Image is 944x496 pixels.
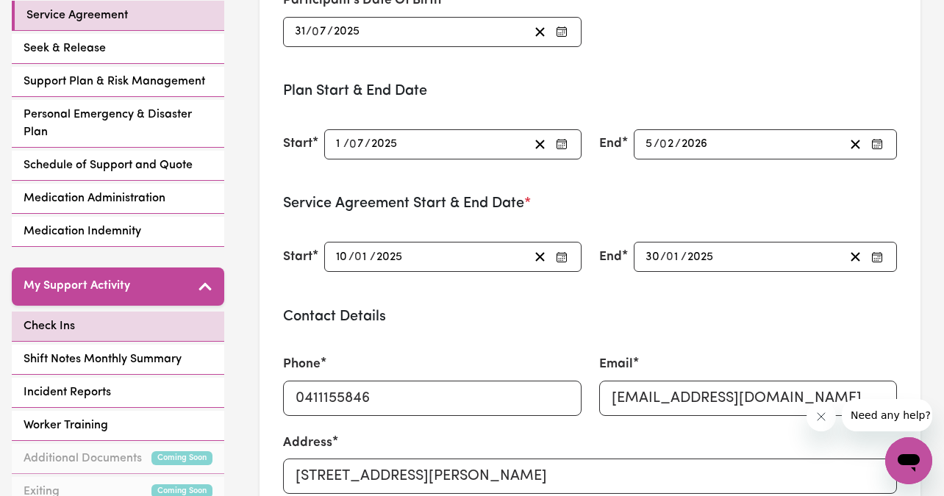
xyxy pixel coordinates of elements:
[842,399,932,431] iframe: Message from company
[24,279,130,293] h5: My Support Activity
[350,134,365,154] input: --
[365,137,371,151] span: /
[335,247,348,267] input: --
[666,251,673,263] span: 0
[12,67,224,97] a: Support Plan & Risk Management
[283,434,332,453] label: Address
[654,137,659,151] span: /
[681,251,687,264] span: /
[24,223,141,240] span: Medication Indemnity
[333,22,361,42] input: ----
[24,190,165,207] span: Medication Administration
[12,411,224,441] a: Worker Training
[370,251,376,264] span: /
[12,34,224,64] a: Seek & Release
[645,134,654,154] input: --
[349,138,357,150] span: 0
[885,437,932,484] iframe: Button to launch messaging window
[354,251,362,263] span: 0
[24,417,108,434] span: Worker Training
[312,26,319,37] span: 0
[371,134,398,154] input: ----
[667,247,681,267] input: --
[376,247,404,267] input: ----
[687,247,715,267] input: ----
[283,134,312,154] label: Start
[599,355,633,374] label: Email
[26,7,128,24] span: Service Agreement
[599,248,622,267] label: End
[24,450,142,467] span: Additional Documents
[335,134,343,154] input: --
[12,151,224,181] a: Schedule of Support and Quote
[294,22,306,42] input: --
[24,351,182,368] span: Shift Notes Monthly Summary
[12,100,224,148] a: Personal Emergency & Disaster Plan
[283,355,321,374] label: Phone
[12,1,224,31] a: Service Agreement
[12,378,224,408] a: Incident Reports
[660,134,675,154] input: --
[12,444,224,474] a: Additional DocumentsComing Soon
[599,134,622,154] label: End
[327,25,333,38] span: /
[24,384,111,401] span: Incident Reports
[24,40,106,57] span: Seek & Release
[12,267,224,306] button: My Support Activity
[283,195,897,212] h3: Service Agreement Start & End Date
[343,137,349,151] span: /
[807,402,836,431] iframe: Close message
[283,82,897,100] h3: Plan Start & End Date
[283,248,312,267] label: Start
[151,451,212,465] small: Coming Soon
[645,247,660,267] input: --
[12,345,224,375] a: Shift Notes Monthly Summary
[12,312,224,342] a: Check Ins
[659,138,667,150] span: 0
[660,251,666,264] span: /
[283,308,897,326] h3: Contact Details
[24,157,193,174] span: Schedule of Support and Quote
[348,251,354,264] span: /
[24,317,75,335] span: Check Ins
[681,134,709,154] input: ----
[306,25,312,38] span: /
[24,73,205,90] span: Support Plan & Risk Management
[12,184,224,214] a: Medication Administration
[675,137,681,151] span: /
[12,217,224,247] a: Medication Indemnity
[312,22,327,42] input: --
[24,106,212,141] span: Personal Emergency & Disaster Plan
[355,247,369,267] input: --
